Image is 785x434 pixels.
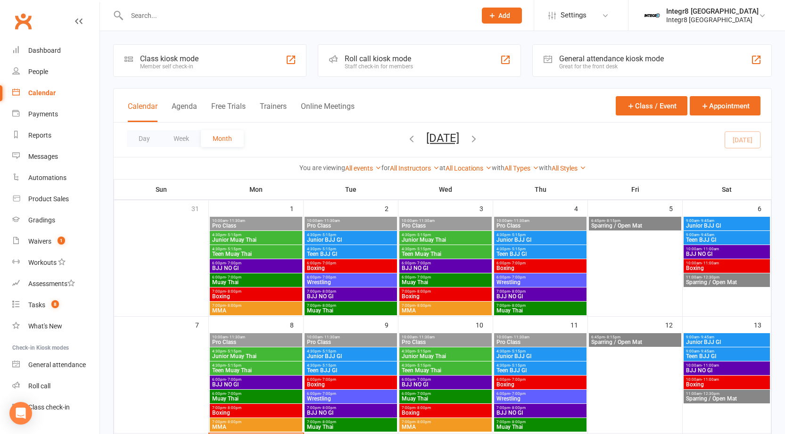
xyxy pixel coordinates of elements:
[12,376,99,397] a: Roll call
[665,317,682,332] div: 12
[401,424,490,430] span: MMA
[510,247,526,251] span: - 5:15pm
[306,279,395,285] span: Wrestling
[699,349,714,353] span: - 9:45am
[381,164,390,172] strong: for
[496,368,585,373] span: Teen BJJ GI
[686,223,768,229] span: Junior BJJ GI
[496,410,585,416] span: BJJ NO GI
[401,233,490,237] span: 4:30pm
[401,294,490,299] span: Boxing
[212,406,300,410] span: 7:00pm
[212,219,300,223] span: 10:00am
[212,353,300,359] span: Junior Muay Thai
[226,349,241,353] span: - 5:15pm
[510,289,526,294] span: - 8:00pm
[195,317,208,332] div: 7
[226,275,241,279] span: - 7:00pm
[686,382,768,387] span: Boxing
[226,289,241,294] span: - 8:00pm
[686,377,768,382] span: 10:00am
[702,261,719,265] span: - 11:00am
[28,68,48,75] div: People
[306,410,395,416] span: BJJ NO GI
[306,294,395,299] span: BJJ NO GI
[702,275,719,279] span: - 12:30pm
[11,9,35,33] a: Clubworx
[212,223,300,229] span: Pro Class
[686,392,768,396] span: 11:00am
[702,392,719,396] span: - 12:30pm
[686,237,768,243] span: Teen BJJ GI
[306,233,395,237] span: 4:30pm
[666,16,759,24] div: Integr8 [GEOGRAPHIC_DATA]
[401,353,490,359] span: Junior Muay Thai
[496,424,585,430] span: Muay Thai
[401,392,490,396] span: 6:00pm
[401,247,490,251] span: 4:30pm
[446,164,492,172] a: All Locations
[439,164,446,172] strong: at
[212,289,300,294] span: 7:00pm
[321,303,336,308] span: - 8:00pm
[306,353,395,359] span: Junior BJJ GI
[496,363,585,368] span: 4:30pm
[12,210,99,231] a: Gradings
[306,237,395,243] span: Junior BJJ GI
[493,180,588,199] th: Thu
[401,275,490,279] span: 6:00pm
[306,339,395,345] span: Pro Class
[306,377,395,382] span: 6:00pm
[401,303,490,308] span: 7:00pm
[699,335,714,339] span: - 9:45am
[512,335,529,339] span: - 11:30am
[496,289,585,294] span: 7:00pm
[496,406,585,410] span: 7:00pm
[212,424,300,430] span: MMA
[212,349,300,353] span: 4:30pm
[666,7,759,16] div: Integr8 [GEOGRAPHIC_DATA]
[128,102,157,122] button: Calendar
[12,295,99,316] a: Tasks 8
[552,164,586,172] a: All Styles
[321,392,336,396] span: - 7:00pm
[605,219,620,223] span: - 8:15pm
[212,410,300,416] span: Boxing
[385,200,398,216] div: 2
[12,40,99,61] a: Dashboard
[28,110,58,118] div: Payments
[299,164,345,172] strong: You are viewing
[415,392,431,396] span: - 7:00pm
[306,308,395,313] span: Muay Thai
[212,261,300,265] span: 6:00pm
[570,317,587,332] div: 11
[226,247,241,251] span: - 5:15pm
[228,219,245,223] span: - 11:30am
[12,82,99,104] a: Calendar
[401,223,490,229] span: Pro Class
[306,420,395,424] span: 7:00pm
[228,335,245,339] span: - 11:30am
[510,261,526,265] span: - 7:00pm
[172,102,197,122] button: Agenda
[28,237,51,245] div: Waivers
[28,361,86,368] div: General attendance
[226,377,241,382] span: - 7:00pm
[398,180,493,199] th: Wed
[476,317,493,332] div: 10
[306,363,395,368] span: 4:30pm
[415,303,431,308] span: - 8:00pm
[496,349,585,353] span: 4:30pm
[306,251,395,257] span: Teen BJJ GI
[212,363,300,368] span: 4:30pm
[401,279,490,285] span: Muay Thai
[510,377,526,382] span: - 7:00pm
[301,102,355,122] button: Online Meetings
[306,303,395,308] span: 7:00pm
[127,130,162,147] button: Day
[28,322,62,330] div: What's New
[702,377,719,382] span: - 11:00am
[686,233,768,237] span: 9:00am
[306,392,395,396] span: 6:00pm
[510,392,526,396] span: - 7:00pm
